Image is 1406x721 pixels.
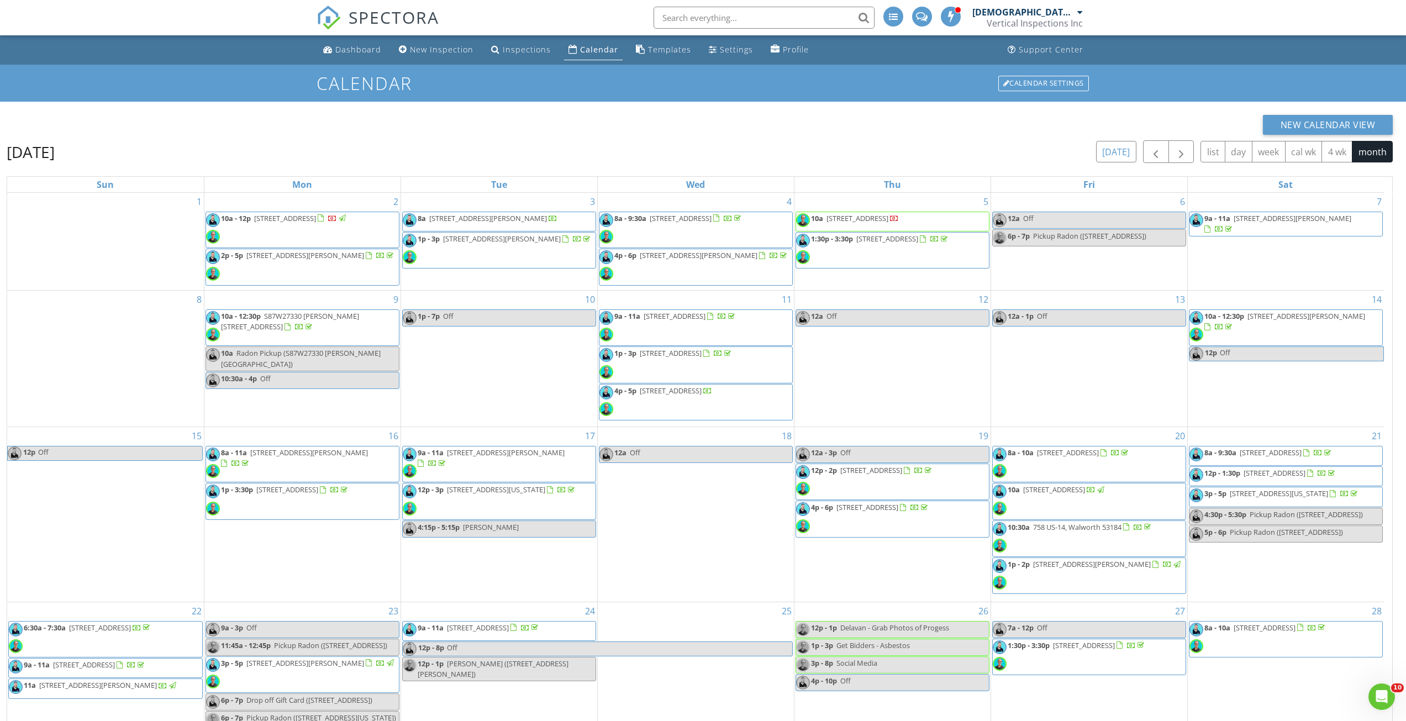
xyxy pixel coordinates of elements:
span: [STREET_ADDRESS][US_STATE] [1230,488,1328,498]
span: Off [826,311,837,321]
span: 1p - 2p [1008,559,1030,569]
span: [PERSON_NAME] [463,522,519,532]
a: 4p - 6p [STREET_ADDRESS] [811,502,930,512]
td: Go to December 5, 2024 [794,193,991,291]
img: photo_w_background.jpg [993,522,1007,536]
a: Go to December 7, 2024 [1375,193,1384,210]
span: 758 US-14, Walworth 53184 [1033,522,1121,532]
div: Calendar Settings [998,76,1089,91]
span: 12p - 3p [418,485,444,494]
span: Off [1023,213,1034,223]
span: 10a - 12:30p [1204,311,1244,321]
td: Go to December 19, 2024 [794,427,991,602]
img: photo_w_background.jpg [1189,468,1203,482]
a: 8a - 10a [STREET_ADDRESS] [1189,621,1383,657]
img: untitled_design.png [993,539,1007,552]
span: [STREET_ADDRESS] [644,311,705,321]
a: 10a [STREET_ADDRESS] [811,213,899,223]
span: 4p - 6p [811,502,833,512]
span: [STREET_ADDRESS] [1244,468,1305,478]
span: [STREET_ADDRESS][PERSON_NAME] [1234,213,1351,223]
a: 8a - 9:30a [STREET_ADDRESS] [614,213,743,223]
img: photo_w_background.jpg [403,311,417,325]
img: untitled_design.png [796,519,810,533]
a: 10a [STREET_ADDRESS] [992,483,1186,519]
div: Dashboard [335,44,381,55]
a: 1:30p - 3:30p [STREET_ADDRESS] [796,232,989,269]
div: New Inspection [410,44,473,55]
a: 8a [STREET_ADDRESS][PERSON_NAME] [402,212,596,231]
a: Templates [631,40,696,60]
a: SPECTORA [317,15,439,38]
a: 10a [STREET_ADDRESS] [1008,485,1106,494]
img: photo_w_background.jpg [599,250,613,264]
span: Pickup Radon ([STREET_ADDRESS]) [1033,231,1146,241]
a: 10a [STREET_ADDRESS] [796,212,989,231]
img: photo_w_background.jpg [403,522,417,536]
span: 8a - 10a [1008,448,1034,457]
a: Go to December 3, 2024 [588,193,597,210]
span: Off [443,311,454,321]
img: photo_w_background.jpg [993,311,1007,325]
img: photo_w_background.jpg [206,485,220,498]
a: Go to December 16, 2024 [386,427,401,445]
a: 10:30a 758 US-14, Walworth 53184 [1008,522,1153,532]
td: Go to December 11, 2024 [597,290,794,427]
img: photo_w_background.jpg [8,446,22,460]
a: 1p - 3p [STREET_ADDRESS][PERSON_NAME] [402,232,596,269]
img: photo_w_background.jpg [1189,509,1203,523]
a: Go to December 5, 2024 [981,193,991,210]
span: 4:15p - 5:15p [418,522,460,532]
div: Templates [648,44,691,55]
a: Go to December 4, 2024 [784,193,794,210]
a: 12p - 1:30p [STREET_ADDRESS] [1189,466,1383,486]
img: untitled_design.png [206,464,220,478]
button: list [1200,141,1225,162]
a: 10a - 12:30p [STREET_ADDRESS][PERSON_NAME] [1204,311,1365,331]
a: 8a - 10a [STREET_ADDRESS] [1008,448,1130,457]
a: 9a - 11a [STREET_ADDRESS] [402,621,596,641]
span: 8a - 11a [221,448,247,457]
td: Go to December 7, 2024 [1187,193,1384,291]
img: untitled_design.png [1189,328,1203,341]
a: Calendar Settings [997,75,1090,92]
span: [STREET_ADDRESS] [836,502,898,512]
span: 10a [1008,485,1020,494]
img: untitled_design.png [403,250,417,264]
a: 2p - 5p [STREET_ADDRESS][PERSON_NAME] [206,249,399,285]
img: photo_w_background.jpg [599,213,613,227]
span: [STREET_ADDRESS][PERSON_NAME] [250,448,368,457]
span: SPECTORA [349,6,439,29]
td: Go to December 16, 2024 [204,427,401,602]
td: Go to December 10, 2024 [401,290,597,427]
a: Monday [290,177,314,192]
img: untitled_design.png [206,267,220,281]
div: Support Center [1019,44,1083,55]
img: photo_w_background.jpg [599,448,613,461]
a: 4p - 6p [STREET_ADDRESS][PERSON_NAME] [614,250,789,260]
img: untitled_design.png [599,230,613,244]
td: Go to December 2, 2024 [204,193,401,291]
img: untitled_design.png [993,576,1007,590]
a: 1p - 3p [STREET_ADDRESS] [599,346,793,383]
span: Off [1220,348,1230,357]
td: Go to December 13, 2024 [991,290,1187,427]
button: cal wk [1285,141,1323,162]
a: Go to December 22, 2024 [189,602,204,620]
a: Go to December 9, 2024 [391,291,401,308]
img: photo_w_background.jpg [1189,311,1203,325]
a: 12p - 2p [STREET_ADDRESS] [811,465,934,475]
a: 8a [STREET_ADDRESS][PERSON_NAME] [418,213,557,223]
span: 12a [1008,213,1020,223]
img: photo_w_background.jpg [206,311,220,325]
span: [STREET_ADDRESS] [840,465,902,475]
span: 4p - 5p [614,386,636,396]
span: 5p - 6p [1204,527,1226,537]
td: Go to December 12, 2024 [794,290,991,427]
img: photo_w_background.jpg [796,311,810,325]
img: photo_w_background.jpg [993,213,1007,227]
img: photo_w_background.jpg [403,234,417,248]
img: photo_w_background.jpg [9,623,23,636]
a: 1:30p - 3:30p [STREET_ADDRESS] [811,234,950,244]
td: Go to December 8, 2024 [7,290,204,427]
